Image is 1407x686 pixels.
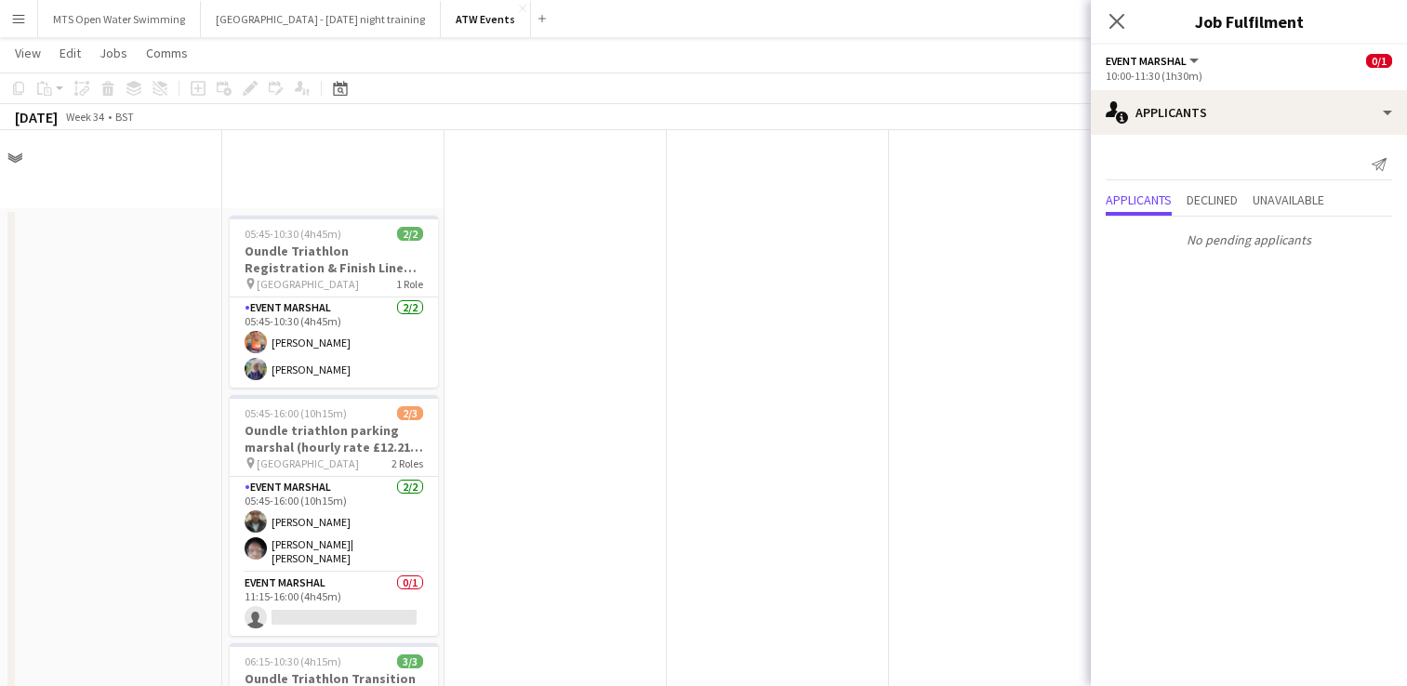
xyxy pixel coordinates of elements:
span: Applicants [1106,193,1172,206]
app-card-role: Event Marshal0/111:15-16:00 (4h45m) [230,573,438,636]
span: Jobs [100,45,127,61]
button: MTS Open Water Swimming [38,1,201,37]
span: 1 Role [396,277,423,291]
span: Edit [60,45,81,61]
button: Event Marshal [1106,54,1201,68]
span: Declined [1187,193,1238,206]
div: BST [115,110,134,124]
a: View [7,41,48,65]
span: View [15,45,41,61]
p: No pending applicants [1091,224,1407,256]
button: [GEOGRAPHIC_DATA] - [DATE] night training [201,1,441,37]
app-job-card: 05:45-10:30 (4h45m)2/2Oundle Triathlon Registration & Finish Line Marshal hourly rate £21.21 if o... [230,216,438,388]
span: Week 34 [61,110,108,124]
button: ATW Events [441,1,531,37]
span: Event Marshal [1106,54,1187,68]
a: Jobs [92,41,135,65]
span: 2/3 [397,406,423,420]
a: Comms [139,41,195,65]
h3: Job Fulfilment [1091,9,1407,33]
span: Unavailable [1253,193,1324,206]
h3: Oundle Triathlon Registration & Finish Line Marshal hourly rate £21.21 if over 21 [230,243,438,276]
span: [GEOGRAPHIC_DATA] [257,456,359,470]
span: 06:15-10:30 (4h15m) [245,654,341,668]
span: [GEOGRAPHIC_DATA] [257,277,359,291]
span: 2 Roles [392,456,423,470]
app-job-card: 05:45-16:00 (10h15m)2/3Oundle triathlon parking marshal (hourly rate £12.21 if over 21) [GEOGRAPH... [230,395,438,636]
span: 2/2 [397,227,423,241]
h3: Oundle triathlon parking marshal (hourly rate £12.21 if over 21) [230,422,438,455]
app-card-role: Event Marshal2/205:45-16:00 (10h15m)[PERSON_NAME][PERSON_NAME]| [PERSON_NAME] [230,477,438,573]
div: Applicants [1091,90,1407,135]
span: 3/3 [397,654,423,668]
div: [DATE] [15,108,58,126]
span: 0/1 [1366,54,1392,68]
span: Comms [146,45,188,61]
a: Edit [52,41,88,65]
span: 05:45-10:30 (4h45m) [245,227,341,241]
span: 05:45-16:00 (10h15m) [245,406,347,420]
app-card-role: Event Marshal2/205:45-10:30 (4h45m)[PERSON_NAME][PERSON_NAME] [230,297,438,388]
div: 10:00-11:30 (1h30m) [1106,69,1392,83]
